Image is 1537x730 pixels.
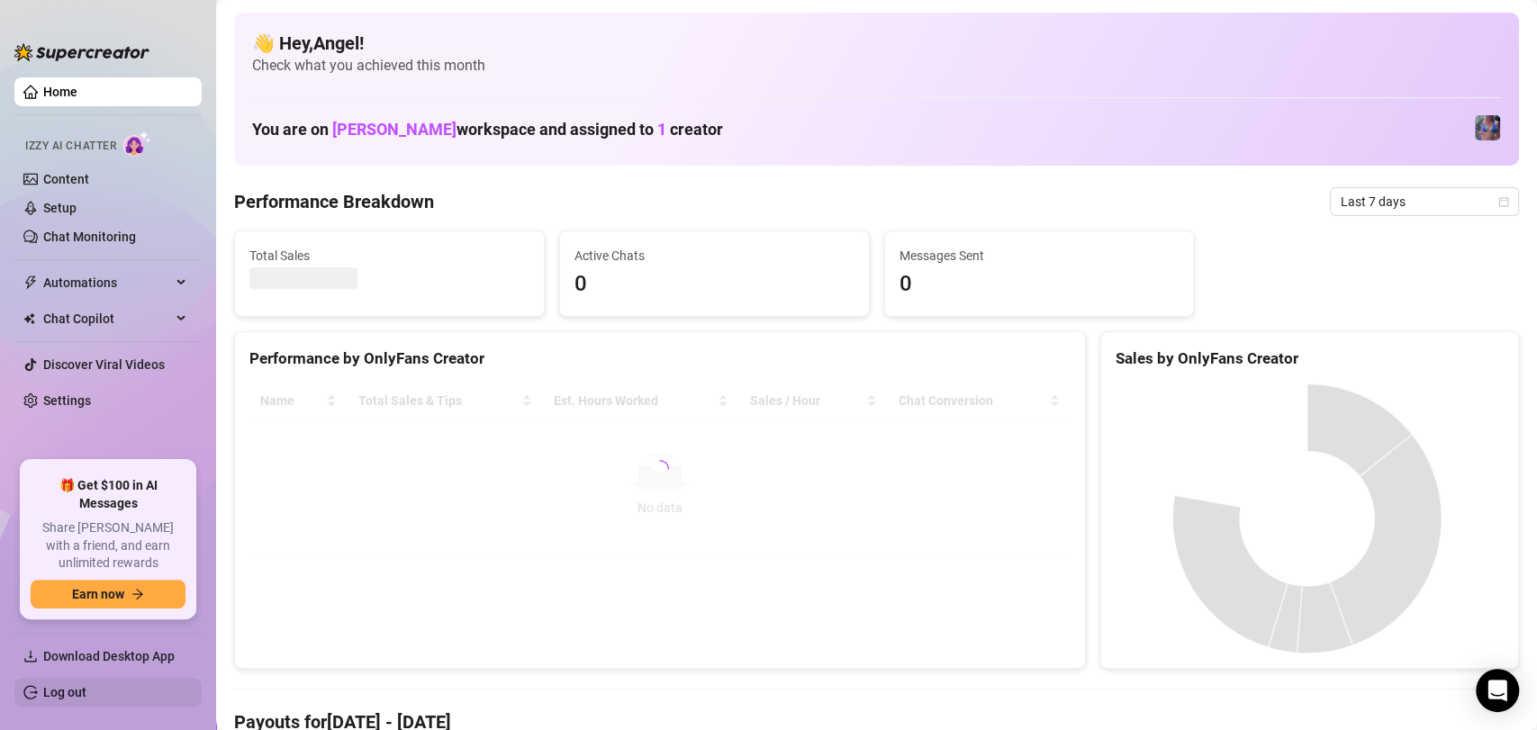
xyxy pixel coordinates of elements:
h1: You are on workspace and assigned to creator [252,120,723,140]
div: Sales by OnlyFans Creator [1116,347,1504,371]
a: Setup [43,201,77,215]
img: AI Chatter [123,131,151,157]
span: Chat Copilot [43,304,171,333]
span: [PERSON_NAME] [332,120,457,139]
a: Home [43,85,77,99]
span: 0 [574,267,854,302]
div: Open Intercom Messenger [1476,669,1519,712]
a: Settings [43,393,91,408]
a: Log out [43,685,86,699]
a: Content [43,172,89,186]
span: Active Chats [574,246,854,266]
img: logo-BBDzfeDw.svg [14,43,149,61]
div: Performance by OnlyFans Creator [249,347,1071,371]
span: Download Desktop App [43,649,175,663]
a: Chat Monitoring [43,230,136,244]
span: Total Sales [249,246,529,266]
button: Earn nowarrow-right [31,580,185,608]
h4: Performance Breakdown [234,189,434,214]
span: thunderbolt [23,275,38,290]
span: Last 7 days [1341,188,1508,215]
img: Jaylie [1475,115,1500,140]
img: Chat Copilot [23,312,35,325]
span: 1 [657,120,666,139]
span: Automations [43,268,171,297]
span: 0 [900,267,1180,302]
span: 🎁 Get $100 in AI Messages [31,477,185,512]
span: arrow-right [131,588,144,600]
span: calendar [1498,196,1509,207]
h4: 👋 Hey, Angel ! [252,31,1501,56]
span: Messages Sent [900,246,1180,266]
span: loading [648,458,671,481]
a: Discover Viral Videos [43,357,165,372]
span: Share [PERSON_NAME] with a friend, and earn unlimited rewards [31,519,185,572]
span: Izzy AI Chatter [25,138,116,155]
span: download [23,649,38,663]
span: Check what you achieved this month [252,56,1501,76]
span: Earn now [72,587,124,601]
